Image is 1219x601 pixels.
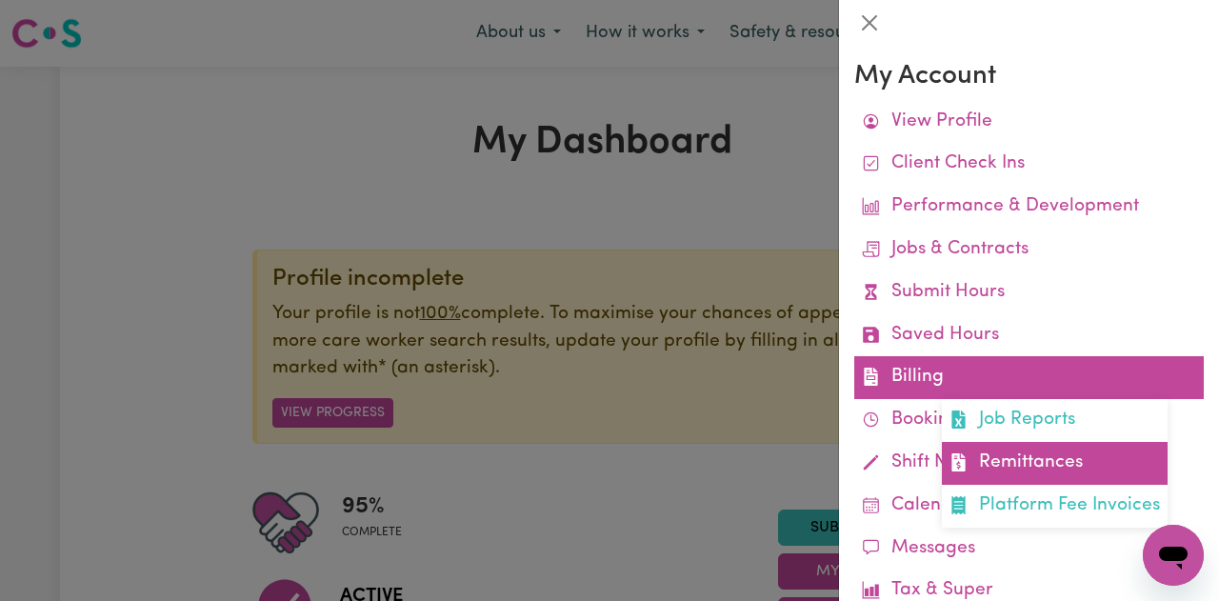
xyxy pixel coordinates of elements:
[854,442,1204,485] a: Shift Notes
[854,143,1204,186] a: Client Check Ins
[854,271,1204,314] a: Submit Hours
[854,101,1204,144] a: View Profile
[854,186,1204,229] a: Performance & Development
[854,8,885,38] button: Close
[854,229,1204,271] a: Jobs & Contracts
[854,314,1204,357] a: Saved Hours
[942,399,1168,442] a: Job Reports
[1143,525,1204,586] iframe: Button to launch messaging window
[854,356,1204,399] a: BillingJob ReportsRemittancesPlatform Fee Invoices
[854,485,1204,528] a: Calendar
[942,485,1168,528] a: Platform Fee Invoices
[854,61,1204,93] h3: My Account
[854,399,1204,442] a: Bookings
[854,528,1204,571] a: Messages
[942,442,1168,485] a: Remittances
